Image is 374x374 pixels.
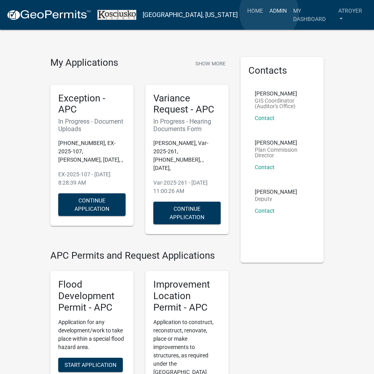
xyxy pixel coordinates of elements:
[50,250,229,261] h4: APC Permits and Request Applications
[65,361,116,368] span: Start Application
[290,3,335,27] a: My Dashboard
[255,98,309,109] p: GIS Coordinator (Auditor's Office)
[97,10,136,20] img: Kosciusko County, Indiana
[58,358,123,372] button: Start Application
[58,139,126,164] p: [PHONE_NUMBER], EX-2025-107, [PERSON_NAME], [DATE], ,
[255,189,297,195] p: [PERSON_NAME]
[153,118,221,133] h6: In Progress - Hearing Documents Form
[153,202,221,224] button: Continue Application
[255,208,275,214] a: Contact
[255,164,275,170] a: Contact
[153,139,221,172] p: [PERSON_NAME], Var-2025-261, [PHONE_NUMBER], , [DATE],
[58,118,126,133] h6: In Progress - Document Uploads
[266,3,290,18] a: Admin
[50,57,118,69] h4: My Applications
[58,318,126,351] p: Application for any development/work to take place within a special flood hazard area.
[192,57,229,70] button: Show More
[244,3,266,18] a: Home
[153,179,221,195] p: Var-2025-261 - [DATE] 11:00:26 AM
[255,196,297,202] p: Deputy
[58,93,126,116] h5: Exception - APC
[255,115,275,121] a: Contact
[153,279,221,313] h5: Improvement Location Permit - APC
[255,91,309,96] p: [PERSON_NAME]
[153,93,221,116] h5: Variance Request - APC
[58,193,126,216] button: Continue Application
[143,8,238,22] a: [GEOGRAPHIC_DATA], [US_STATE]
[248,65,316,76] h5: Contacts
[58,170,126,187] p: EX-2025-107 - [DATE] 8:28:39 AM
[335,3,368,27] a: atroyer
[255,140,309,145] p: [PERSON_NAME]
[255,147,309,158] p: Plan Commission Director
[58,279,126,313] h5: Flood Development Permit - APC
